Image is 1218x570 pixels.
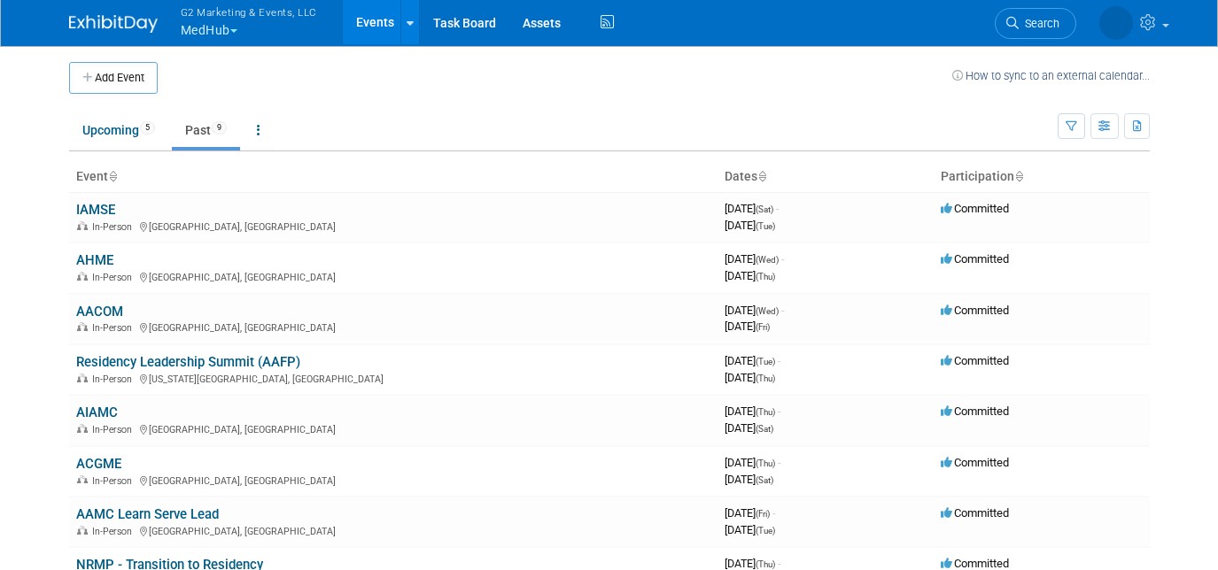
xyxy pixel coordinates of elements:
a: IAMSE [76,202,115,218]
span: [DATE] [725,354,780,367]
span: (Sat) [756,424,773,434]
img: ExhibitDay [69,15,158,33]
div: [GEOGRAPHIC_DATA], [GEOGRAPHIC_DATA] [76,473,710,487]
a: AIAMC [76,404,118,420]
img: In-Person Event [77,322,88,331]
span: In-Person [92,272,137,283]
span: [DATE] [725,523,775,536]
a: AHME [76,252,113,268]
span: In-Person [92,424,137,435]
a: ACGME [76,456,121,472]
a: Upcoming5 [69,113,168,147]
a: AACOM [76,304,123,320]
th: Dates [718,162,934,192]
img: In-Person Event [77,475,88,484]
div: [GEOGRAPHIC_DATA], [GEOGRAPHIC_DATA] [76,269,710,283]
span: In-Person [92,475,137,487]
span: - [781,252,784,266]
span: (Sat) [756,475,773,485]
span: Committed [941,252,1009,266]
div: [GEOGRAPHIC_DATA], [GEOGRAPHIC_DATA] [76,523,710,537]
span: - [778,404,780,418]
button: Add Event [69,62,158,94]
a: Residency Leadership Summit (AAFP) [76,354,300,370]
span: (Fri) [756,322,770,332]
a: AAMC Learn Serve Lead [76,506,219,522]
span: [DATE] [725,456,780,469]
div: [GEOGRAPHIC_DATA], [GEOGRAPHIC_DATA] [76,219,710,233]
span: [DATE] [725,421,773,435]
span: - [776,202,779,215]
span: [DATE] [725,506,775,520]
span: [DATE] [725,473,773,486]
span: Committed [941,506,1009,520]
span: (Thu) [756,374,775,383]
span: [DATE] [725,371,775,384]
span: - [778,354,780,367]
a: How to sync to an external calendar... [952,69,1150,82]
span: (Tue) [756,526,775,535]
span: (Thu) [756,407,775,417]
span: [DATE] [725,269,775,282]
span: (Sat) [756,204,773,214]
span: (Fri) [756,509,770,519]
a: Past9 [172,113,240,147]
span: In-Person [92,526,137,537]
a: Sort by Participation Type [1014,169,1023,183]
span: (Wed) [756,255,779,265]
img: In-Person Event [77,272,88,281]
span: Committed [941,456,1009,469]
div: [GEOGRAPHIC_DATA], [GEOGRAPHIC_DATA] [76,320,710,334]
span: - [772,506,775,520]
span: (Thu) [756,559,775,569]
span: 5 [140,121,155,135]
span: (Thu) [756,458,775,468]
a: Sort by Start Date [757,169,766,183]
span: Committed [941,557,1009,570]
span: G2 Marketing & Events, LLC [181,3,317,21]
img: Laine Butler [1099,6,1133,40]
span: [DATE] [725,404,780,418]
span: - [781,304,784,317]
span: [DATE] [725,304,784,317]
span: In-Person [92,374,137,385]
span: In-Person [92,221,137,233]
span: Committed [941,404,1009,418]
span: Search [1019,17,1059,30]
span: - [778,557,780,570]
span: - [778,456,780,469]
span: Committed [941,304,1009,317]
img: In-Person Event [77,526,88,535]
span: 9 [212,121,227,135]
span: [DATE] [725,252,784,266]
span: Committed [941,202,1009,215]
img: In-Person Event [77,221,88,230]
th: Participation [934,162,1150,192]
span: (Tue) [756,357,775,366]
img: In-Person Event [77,424,88,433]
span: (Tue) [756,221,775,231]
div: [GEOGRAPHIC_DATA], [GEOGRAPHIC_DATA] [76,421,710,435]
span: (Thu) [756,272,775,281]
th: Event [69,162,718,192]
img: In-Person Event [77,374,88,382]
span: [DATE] [725,202,779,215]
a: Search [995,8,1076,39]
span: (Wed) [756,306,779,316]
span: In-Person [92,322,137,334]
span: [DATE] [725,320,770,333]
a: Sort by Event Name [108,169,117,183]
span: Committed [941,354,1009,367]
span: [DATE] [725,557,780,570]
div: [US_STATE][GEOGRAPHIC_DATA], [GEOGRAPHIC_DATA] [76,371,710,385]
span: [DATE] [725,219,775,232]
